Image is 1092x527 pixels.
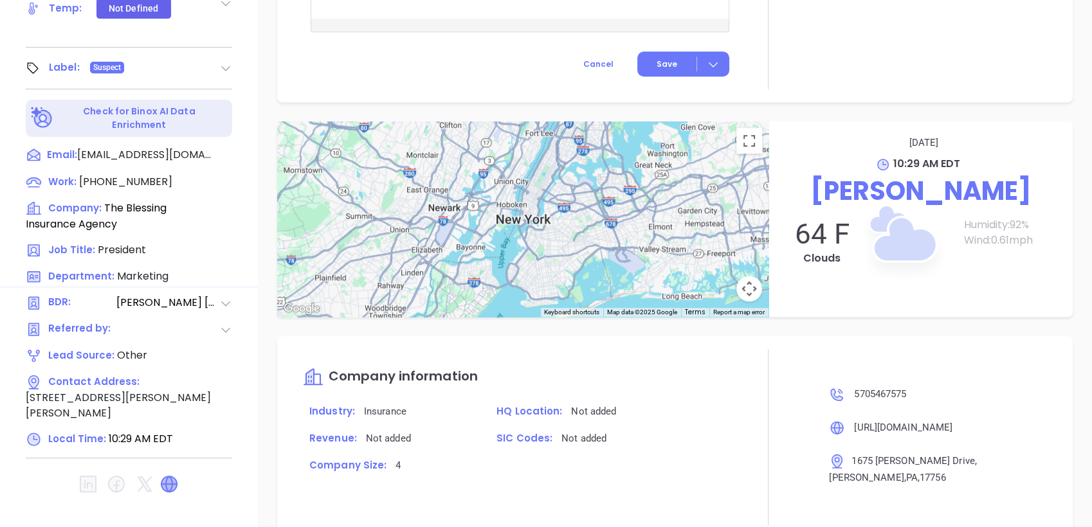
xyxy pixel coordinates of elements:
[496,404,562,418] span: HQ Location:
[31,107,53,129] img: Ai-Enrich-DaqCidB-.svg
[736,276,762,301] button: Map camera controls
[280,300,323,317] img: Google
[280,300,323,317] a: Open this area in Google Maps (opens a new window)
[303,370,478,384] a: Company information
[309,404,355,418] span: Industry:
[309,431,357,445] span: Revenue:
[837,175,966,304] img: Clouds
[364,406,406,417] span: Insurance
[964,233,1060,248] p: Wind: 0.61 mph
[893,156,960,171] span: 10:29 AM EDT
[26,390,211,420] span: [STREET_ADDRESS][PERSON_NAME][PERSON_NAME]
[781,172,1060,210] p: [PERSON_NAME]
[583,58,614,69] span: Cancel
[496,431,552,445] span: SIC Codes:
[116,295,219,311] span: [PERSON_NAME] [PERSON_NAME]
[396,460,401,471] span: 4
[55,105,223,132] p: Check for Binox AI Data Enrichment
[48,375,140,388] span: Contact Address:
[713,308,765,316] a: Report a map error
[93,60,122,75] span: Suspect
[560,51,637,76] button: Cancel
[736,128,762,154] button: Toggle fullscreen view
[571,406,616,417] span: Not added
[854,422,952,433] span: [URL][DOMAIN_NAME]
[366,433,411,444] span: Not added
[98,242,146,257] span: President
[47,147,77,164] span: Email:
[851,455,974,467] span: 1675 [PERSON_NAME] Drive
[685,307,705,317] a: Terms (opens in new tab)
[854,388,906,400] span: 5705467575
[964,217,1060,233] p: Humidity: 92 %
[781,251,863,266] p: Clouds
[117,269,168,283] span: Marketing
[49,58,80,77] div: Label:
[657,58,677,70] span: Save
[79,174,172,189] span: [PHONE_NUMBER]
[77,147,212,163] span: [EMAIL_ADDRESS][DOMAIN_NAME]
[48,269,114,283] span: Department:
[309,458,387,472] span: Company Size:
[904,472,918,483] span: , PA
[918,472,946,483] span: , 17756
[48,201,102,215] span: Company:
[637,51,729,76] button: Save
[48,175,77,188] span: Work :
[109,431,173,446] span: 10:29 AM EDT
[607,308,677,316] span: Map data ©2025 Google
[329,367,478,385] span: Company information
[48,321,115,337] span: Referred by:
[48,348,114,362] span: Lead Source:
[48,243,95,256] span: Job Title:
[544,308,599,317] button: Keyboard shortcuts
[781,217,863,251] p: 64 F
[561,433,606,444] span: Not added
[788,134,1060,151] p: [DATE]
[48,432,106,445] span: Local Time:
[117,348,147,362] span: Other
[26,201,167,231] span: The Blessing Insurance Agency
[48,295,115,311] span: BDR:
